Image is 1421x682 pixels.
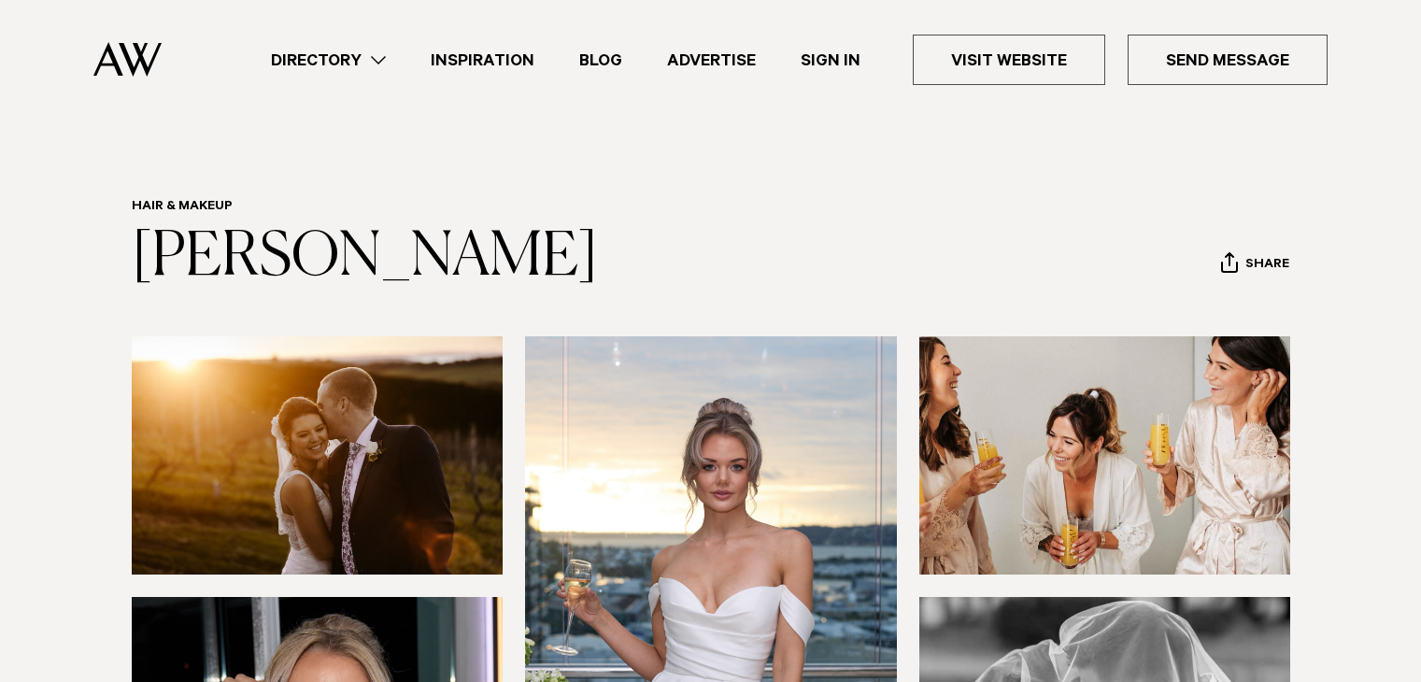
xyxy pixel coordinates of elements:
a: Inspiration [408,48,557,73]
a: Advertise [645,48,778,73]
a: [PERSON_NAME] [132,228,598,288]
a: Visit Website [913,35,1105,85]
a: Hair & Makeup [132,200,233,215]
a: Send Message [1128,35,1328,85]
a: Sign In [778,48,883,73]
span: Share [1245,257,1289,275]
img: Auckland Weddings Logo [93,42,162,77]
a: Blog [557,48,645,73]
button: Share [1220,251,1290,279]
a: Directory [249,48,408,73]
